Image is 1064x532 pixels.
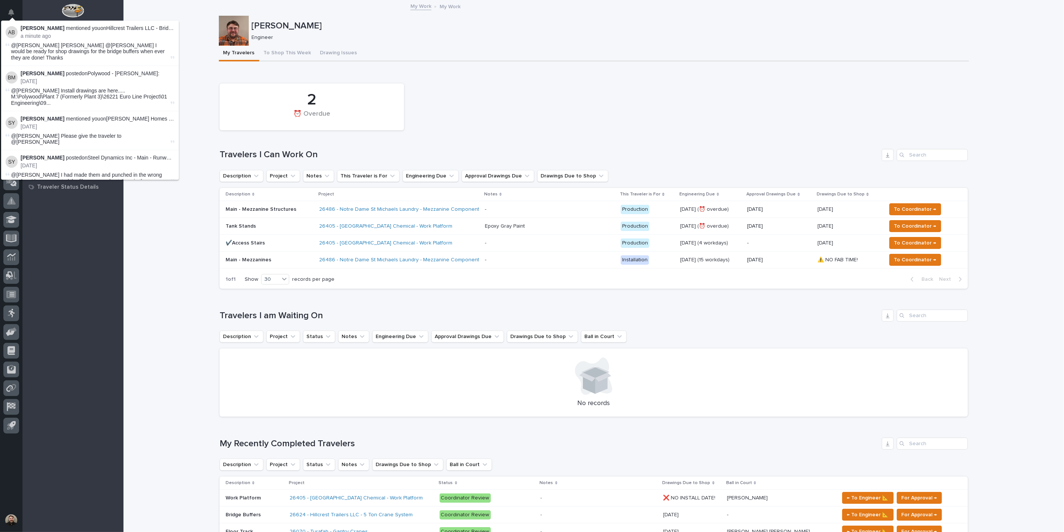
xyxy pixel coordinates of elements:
[372,331,428,343] button: Engineering Due
[485,240,486,246] div: -
[6,26,18,38] img: Ashton Bontrager
[936,276,968,283] button: Next
[889,203,941,215] button: To Coordinator →
[220,252,968,268] tr: Main - Mezzanines26486 - Notre Dame St Michaels Laundry - Mezzanine Components - Installation[DAT...
[939,276,956,283] span: Next
[11,172,169,185] span: @[PERSON_NAME] I had made them and punched in the wrong number. I have corrected the file name an...
[22,181,123,192] a: Traveler Status Details
[897,509,942,521] button: For Approval →
[747,257,811,263] p: [DATE]
[727,510,730,518] p: -
[303,331,335,343] button: Status
[897,438,968,450] input: Search
[679,190,715,198] p: Engineering Due
[220,235,968,252] tr: ✔️Access Stairs26405 - [GEOGRAPHIC_DATA] Chemical - Work Platform - Production[DATE] (4 workdays)...
[220,310,879,321] h1: Travelers I am Waiting On
[485,206,486,213] div: -
[319,206,482,213] a: 26486 - Notre Dame St Michaels Laundry - Mezzanine Components
[21,33,174,39] p: a minute ago
[303,170,334,182] button: Notes
[220,218,968,235] tr: Tank Stands26405 - [GEOGRAPHIC_DATA] Chemical - Work Platform Epoxy Gray Paint Production[DATE] (...
[220,438,879,449] h1: My Recently Completed Travelers
[338,459,369,471] button: Notes
[220,170,263,182] button: Description
[902,510,937,519] span: For Approval →
[897,310,968,322] input: Search
[337,170,400,182] button: This Traveler is For
[21,155,64,161] strong: [PERSON_NAME]
[290,512,413,518] a: 26624 - Hillcrest Trailers LLC - 5 Ton Crane System
[897,149,968,161] input: Search
[6,117,18,129] img: Spenser Yoder
[917,276,933,283] span: Back
[226,190,250,198] p: Description
[439,479,453,487] p: Status
[621,238,649,248] div: Production
[226,257,313,263] p: Main - Mezzanines
[581,331,627,343] button: Ball in Court
[894,205,936,214] span: To Coordinator →
[897,492,942,504] button: For Approval →
[620,190,660,198] p: This Traveler is For
[462,170,534,182] button: Approval Drawings Due
[663,479,710,487] p: Drawings Due to Shop
[372,459,443,471] button: Drawings Due to Shop
[21,162,174,169] p: [DATE]
[62,4,84,18] img: Workspace Logo
[245,276,258,283] p: Show
[842,509,894,521] button: ← To Engineer 📐
[226,223,313,229] p: Tank Stands
[220,507,968,523] tr: Bridge BuffersBridge Buffers 26624 - Hillcrest Trailers LLC - 5 Ton Crane System Coordinator Revi...
[106,25,192,31] a: Hillcrest Trailers LLC - Bridge Buffers
[229,399,959,408] p: No records
[727,493,769,501] p: [PERSON_NAME]
[11,42,165,61] span: @[PERSON_NAME] [PERSON_NAME] @[PERSON_NAME] I would be ready for shop drawings for the bridge buf...
[226,479,250,487] p: Description
[6,72,18,83] img: Ben Miller
[319,240,452,246] a: 26405 - [GEOGRAPHIC_DATA] Chemical - Work Platform
[21,70,174,77] p: posted on :
[88,155,201,161] a: Steel Dynamics Inc - Main - Runways & Brackets
[440,493,491,503] div: Coordinator Review
[541,495,542,501] div: -
[905,276,936,283] button: Back
[220,270,242,289] p: 1 of 1
[37,184,99,191] p: Traveler Status Details
[3,4,19,20] button: Notifications
[21,116,64,122] strong: [PERSON_NAME]
[316,46,362,61] button: Drawing Issues
[889,237,941,249] button: To Coordinator →
[680,240,741,246] p: [DATE] (4 workdays)
[220,459,263,471] button: Description
[842,492,894,504] button: ← To Engineer 📐
[88,70,158,76] a: Polywood - [PERSON_NAME]
[485,223,525,229] div: Epoxy Gray Paint
[889,220,941,232] button: To Coordinator →
[266,331,300,343] button: Project
[220,331,263,343] button: Description
[226,510,262,518] p: Bridge Buffers
[21,25,64,31] strong: [PERSON_NAME]
[680,206,741,213] p: [DATE] (⏰ overdue)
[21,25,174,31] p: mentioned you on :
[894,238,936,247] span: To Coordinator →
[220,201,968,218] tr: Main - Mezzanine Structures26486 - Notre Dame St Michaels Laundry - Mezzanine Components - Produc...
[219,46,259,61] button: My Travelers
[403,170,459,182] button: Engineering Due
[259,46,316,61] button: To Shop This Week
[319,223,452,229] a: 26405 - [GEOGRAPHIC_DATA] Chemical - Work Platform
[663,510,681,518] p: [DATE]
[663,493,717,501] p: ❌ NO INSTALL DATE!
[226,240,313,246] p: ✔️Access Stairs
[817,238,835,246] p: [DATE]
[484,190,498,198] p: Notes
[9,9,19,21] div: Notifications
[747,223,811,229] p: [DATE]
[21,116,174,122] p: mentioned you on :
[232,110,391,126] div: ⏰ Overdue
[11,88,169,106] span: @[PERSON_NAME] Install drawings are here..... M:\Polywood\Plant 7 (Formerly Plant 3)\26221 Euro L...
[11,133,122,145] span: @[PERSON_NAME] Please give the traveler to @[PERSON_NAME]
